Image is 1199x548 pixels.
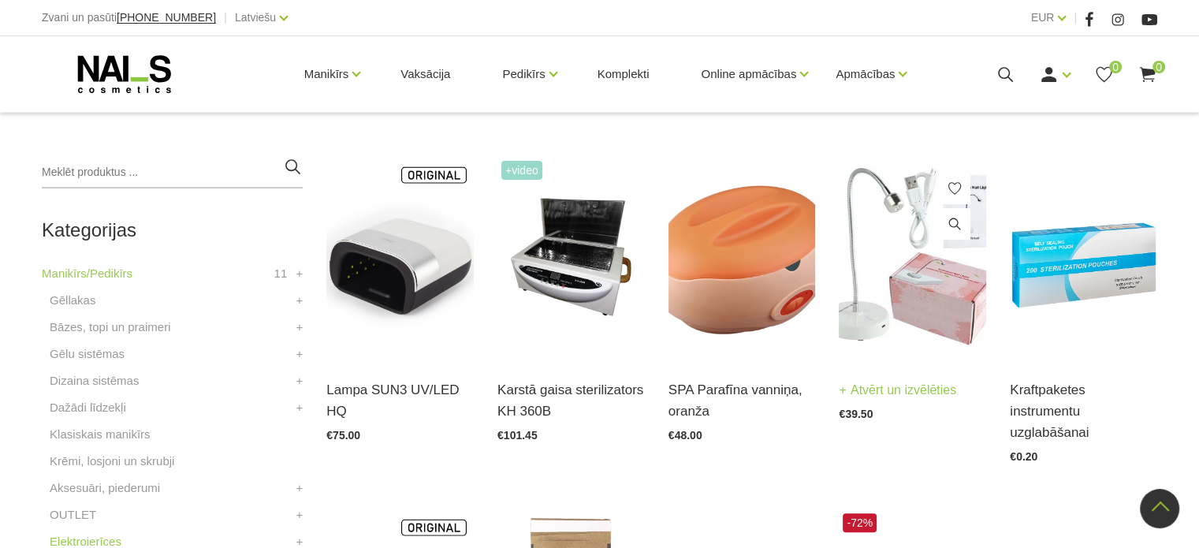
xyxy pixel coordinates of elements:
a: Karstā gaisa sterilizators KH 360B [497,379,645,422]
img: Parafīna vanniņa roku un pēdu procedūrām. Parafīna aplikācijas momentāli padara ādu ļoti zīdainu,... [668,157,816,360]
span: €101.45 [497,429,538,442]
a: + [296,398,303,417]
span: [PHONE_NUMBER] [117,11,216,24]
a: Vaksācija [388,36,463,112]
span: €48.00 [668,429,702,442]
a: 0 [1094,65,1114,84]
span: | [1074,8,1077,28]
a: + [296,264,303,283]
a: Kraftpaketes instrumentu uzglabāšanai [1010,379,1157,444]
a: + [296,371,303,390]
a: Online apmācības [701,43,796,106]
span: €0.20 [1010,450,1037,463]
a: Atvērt un izvēlēties [839,379,956,401]
a: + [296,505,303,524]
span: 11 [274,264,288,283]
a: Latviešu [235,8,276,27]
a: Dizaina sistēmas [50,371,139,390]
a: Lampa SUN3 UV/LED HQ [326,379,474,422]
span: €39.50 [839,408,873,420]
a: Manikīrs/Pedikīrs [42,264,132,283]
span: -72% [843,513,877,532]
span: €75.00 [326,429,360,442]
input: Meklēt produktus ... [42,157,303,188]
a: Dažādi līdzekļi [50,398,126,417]
a: [PHONE_NUMBER] [117,12,216,24]
a: Krēmi, losjoni un skrubji [50,452,174,471]
a: Komplekti [585,36,662,112]
a: Pedikīrs [502,43,545,106]
img: Ekspress LED lampa.Ideāli piemērota šī brīža aktuālākajai gēla nagu pieaudzēšanas metodei - ekspr... [839,157,986,360]
a: Gēlu sistēmas [50,345,125,363]
a: Manikīrs [304,43,349,106]
span: 0 [1109,61,1122,73]
a: EUR [1031,8,1055,27]
span: 0 [1152,61,1165,73]
a: + [296,345,303,363]
img: Modelis: SUNUV 3Jauda: 48WViļņu garums: 365+405nmKalpošanas ilgums: 50000 HRSPogas vadība:10s/30s... [326,157,474,360]
a: SPA Parafīna vanniņa, oranža [668,379,816,422]
a: 0 [1138,65,1157,84]
div: Zvani un pasūti [42,8,216,28]
a: Apmācības [836,43,895,106]
a: + [296,291,303,310]
a: Bāzes, topi un praimeri [50,318,170,337]
a: Aksesuāri, piederumi [50,479,160,498]
a: + [296,479,303,498]
a: Gēllakas [50,291,95,310]
a: OUTLET [50,505,96,524]
a: Klasiskais manikīrs [50,425,151,444]
span: | [224,8,227,28]
img: Kraftpaketes instrumentu uzglabāšanai.Pieejami dažādi izmēri:135x280mm140x260mm90x260mm... [1010,157,1157,360]
img: Karstā gaisa sterilizatoru var izmantot skaistumkopšanas salonos, manikīra kabinetos, ēdināšanas ... [497,157,645,360]
a: + [296,318,303,337]
h2: Kategorijas [42,220,303,240]
span: +Video [501,161,542,180]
